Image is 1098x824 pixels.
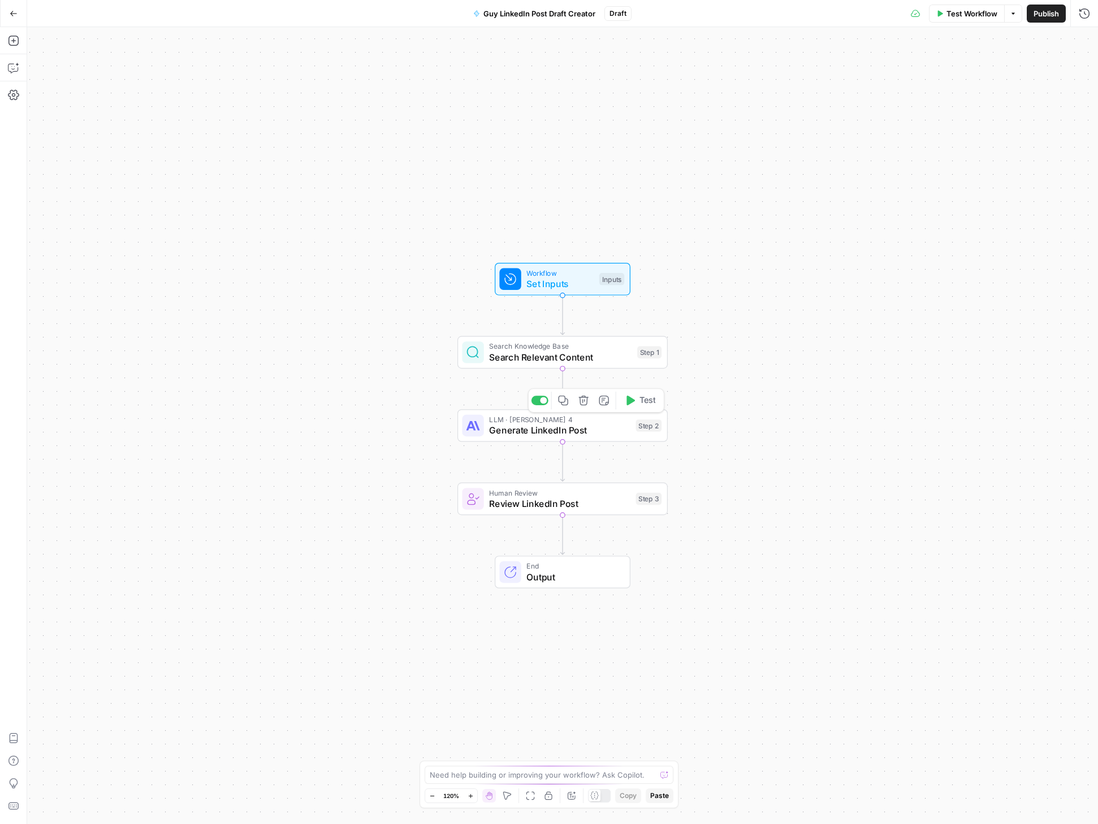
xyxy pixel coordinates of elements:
[457,263,668,296] div: WorkflowSet InputsInputs
[599,273,624,285] div: Inputs
[489,341,632,352] span: Search Knowledge Base
[620,791,637,801] span: Copy
[466,5,602,23] button: Guy LinkedIn Post Draft Creator
[526,277,594,290] span: Set Inputs
[615,788,641,803] button: Copy
[637,346,662,359] div: Step 1
[483,8,595,19] span: Guy LinkedIn Post Draft Creator
[489,497,630,510] span: Review LinkedIn Post
[489,350,632,364] span: Search Relevant Content
[636,493,662,505] div: Step 3
[526,561,619,571] span: End
[489,414,630,425] span: LLM · [PERSON_NAME] 4
[457,556,668,588] div: EndOutput
[560,442,564,482] g: Edge from step_2 to step_3
[639,394,656,407] span: Test
[636,419,662,432] div: Step 2
[560,296,564,335] g: Edge from start to step_1
[443,791,459,800] span: 120%
[1034,8,1059,19] span: Publish
[526,570,619,584] span: Output
[457,409,668,442] div: LLM · [PERSON_NAME] 4Generate LinkedIn PostStep 2Test
[526,267,594,278] span: Workflow
[457,336,668,369] div: Search Knowledge BaseSearch Relevant ContentStep 1
[946,8,997,19] span: Test Workflow
[929,5,1004,23] button: Test Workflow
[457,483,668,515] div: Human ReviewReview LinkedIn PostStep 3
[650,791,669,801] span: Paste
[560,515,564,554] g: Edge from step_3 to end
[619,392,661,409] button: Test
[609,8,626,19] span: Draft
[646,788,673,803] button: Paste
[1027,5,1066,23] button: Publish
[489,423,630,437] span: Generate LinkedIn Post
[489,487,630,498] span: Human Review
